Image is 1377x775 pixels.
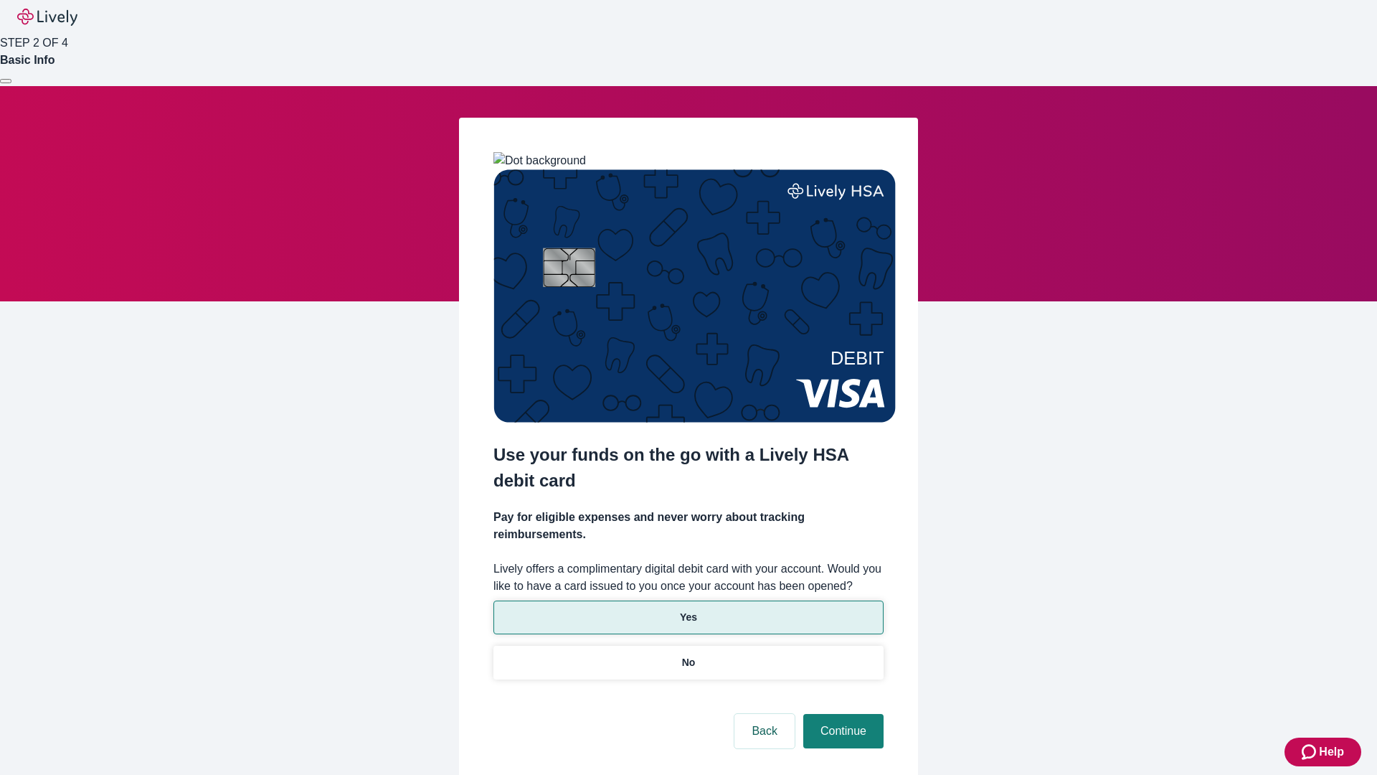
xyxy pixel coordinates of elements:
[680,610,697,625] p: Yes
[1284,738,1361,766] button: Zendesk support iconHelp
[682,655,696,670] p: No
[493,152,586,169] img: Dot background
[493,509,884,543] h4: Pay for eligible expenses and never worry about tracking reimbursements.
[493,601,884,634] button: Yes
[493,442,884,494] h2: Use your funds on the go with a Lively HSA debit card
[803,714,884,748] button: Continue
[734,714,795,748] button: Back
[493,560,884,595] label: Lively offers a complimentary digital debit card with your account. Would you like to have a card...
[1302,743,1319,761] svg: Zendesk support icon
[17,9,77,26] img: Lively
[493,169,896,423] img: Debit card
[1319,743,1344,761] span: Help
[493,646,884,680] button: No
